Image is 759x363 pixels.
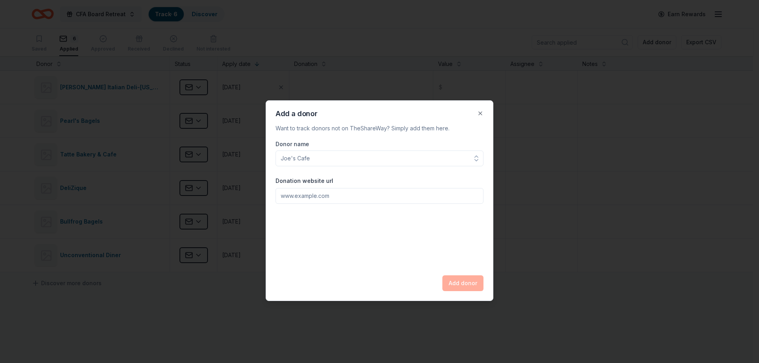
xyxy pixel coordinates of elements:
[276,150,483,166] input: Joe's Cafe
[276,177,333,185] label: Donation website url
[276,139,483,149] label: Donor name
[276,124,483,133] p: Want to track donors not on TheShareWay? Simply add them here.
[276,188,483,203] input: www.example.com
[276,110,471,117] h2: Add a donor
